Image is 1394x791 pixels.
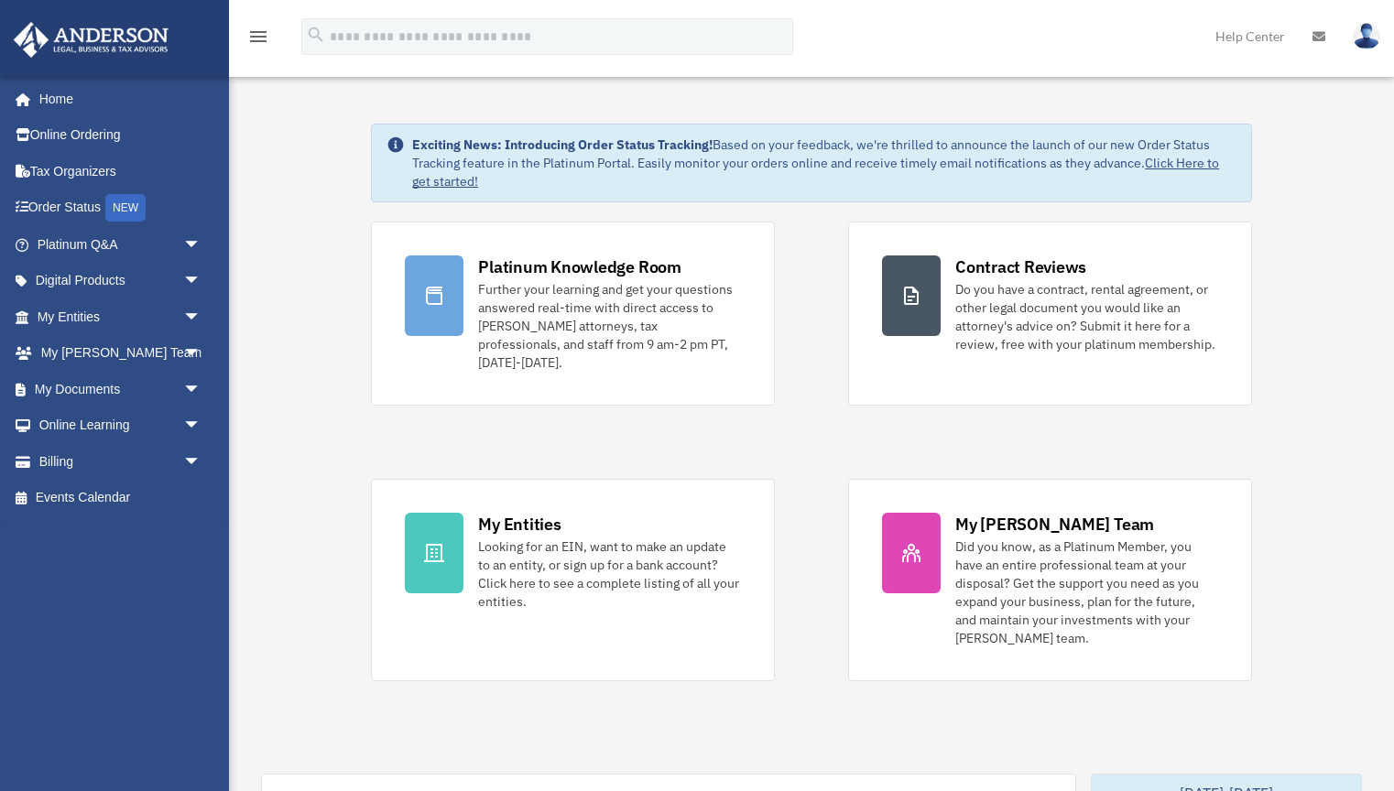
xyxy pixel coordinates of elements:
a: Online Learningarrow_drop_down [13,407,229,444]
a: Online Ordering [13,117,229,154]
strong: Exciting News: Introducing Order Status Tracking! [412,136,713,153]
a: My Entities Looking for an EIN, want to make an update to an entity, or sign up for a bank accoun... [371,479,775,681]
span: arrow_drop_down [183,371,220,408]
a: My Documentsarrow_drop_down [13,371,229,407]
a: My [PERSON_NAME] Teamarrow_drop_down [13,335,229,372]
span: arrow_drop_down [183,226,220,264]
span: arrow_drop_down [183,407,220,445]
i: menu [247,26,269,48]
div: Looking for an EIN, want to make an update to an entity, or sign up for a bank account? Click her... [478,537,741,611]
a: Billingarrow_drop_down [13,443,229,480]
div: Based on your feedback, we're thrilled to announce the launch of our new Order Status Tracking fe... [412,135,1236,190]
a: Digital Productsarrow_drop_down [13,263,229,299]
div: Further your learning and get your questions answered real-time with direct access to [PERSON_NAM... [478,280,741,372]
a: Click Here to get started! [412,155,1219,190]
a: My [PERSON_NAME] Team Did you know, as a Platinum Member, you have an entire professional team at... [848,479,1252,681]
span: arrow_drop_down [183,263,220,300]
div: Contract Reviews [955,255,1086,278]
span: arrow_drop_down [183,335,220,373]
a: Events Calendar [13,480,229,516]
div: Platinum Knowledge Room [478,255,681,278]
i: search [306,25,326,45]
div: My Entities [478,513,561,536]
div: Did you know, as a Platinum Member, you have an entire professional team at your disposal? Get th... [955,537,1218,647]
img: Anderson Advisors Platinum Portal [8,22,174,58]
a: Order StatusNEW [13,190,229,227]
div: My [PERSON_NAME] Team [955,513,1154,536]
a: Home [13,81,220,117]
a: Platinum Knowledge Room Further your learning and get your questions answered real-time with dire... [371,222,775,406]
a: My Entitiesarrow_drop_down [13,298,229,335]
a: Tax Organizers [13,153,229,190]
div: Do you have a contract, rental agreement, or other legal document you would like an attorney's ad... [955,280,1218,353]
img: User Pic [1353,23,1380,49]
a: Contract Reviews Do you have a contract, rental agreement, or other legal document you would like... [848,222,1252,406]
span: arrow_drop_down [183,443,220,481]
div: NEW [105,194,146,222]
a: menu [247,32,269,48]
a: Platinum Q&Aarrow_drop_down [13,226,229,263]
span: arrow_drop_down [183,298,220,336]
